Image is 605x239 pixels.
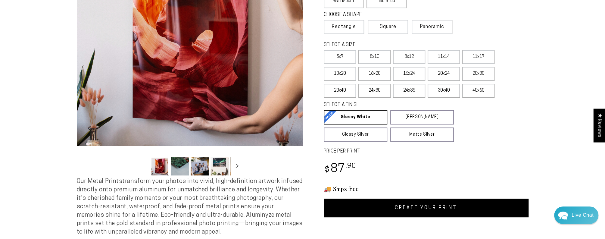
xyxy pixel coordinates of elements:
label: 40x60 [462,84,494,98]
a: Glossy Silver [324,127,387,142]
button: Load image 3 in gallery view [191,157,209,175]
div: Chat widget toggle [554,206,598,224]
label: 8x10 [358,50,391,64]
span: Our Metal Prints transform your photos into vivid, high-definition artwork infused directly onto ... [77,178,303,235]
button: Load image 4 in gallery view [211,157,229,175]
label: 16x20 [358,67,391,81]
label: 16x24 [393,67,425,81]
a: [PERSON_NAME] [390,110,454,124]
label: 11x14 [428,50,460,64]
span: Square [380,23,396,30]
label: 5x7 [324,50,356,64]
label: PRICE PER PRINT [324,148,529,155]
bdi: 87 [324,163,357,175]
button: Load image 2 in gallery view [171,157,189,175]
button: Slide right [230,159,244,173]
div: Contact Us Directly [572,206,594,224]
label: 20x30 [462,67,494,81]
a: Matte Silver [390,127,454,142]
label: 24x30 [358,84,391,98]
label: 8x12 [393,50,425,64]
span: Panoramic [420,24,444,29]
a: Glossy White [324,110,387,124]
span: Rectangle [332,23,356,30]
legend: SELECT A SIZE [324,42,444,49]
sup: .90 [345,163,356,170]
label: 20x24 [428,67,460,81]
legend: SELECT A FINISH [324,102,439,108]
label: 30x40 [428,84,460,98]
div: Click to open Judge.me floating reviews tab [594,108,605,142]
label: 24x36 [393,84,425,98]
button: Slide left [136,159,149,173]
label: 20x40 [324,84,356,98]
button: Load image 1 in gallery view [151,157,169,175]
a: CREATE YOUR PRINT [324,199,529,217]
h3: 🚚 Ships free [324,185,529,193]
label: 10x20 [324,67,356,81]
span: $ [325,166,330,174]
legend: CHOOSE A SHAPE [324,11,402,18]
label: 11x17 [462,50,494,64]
